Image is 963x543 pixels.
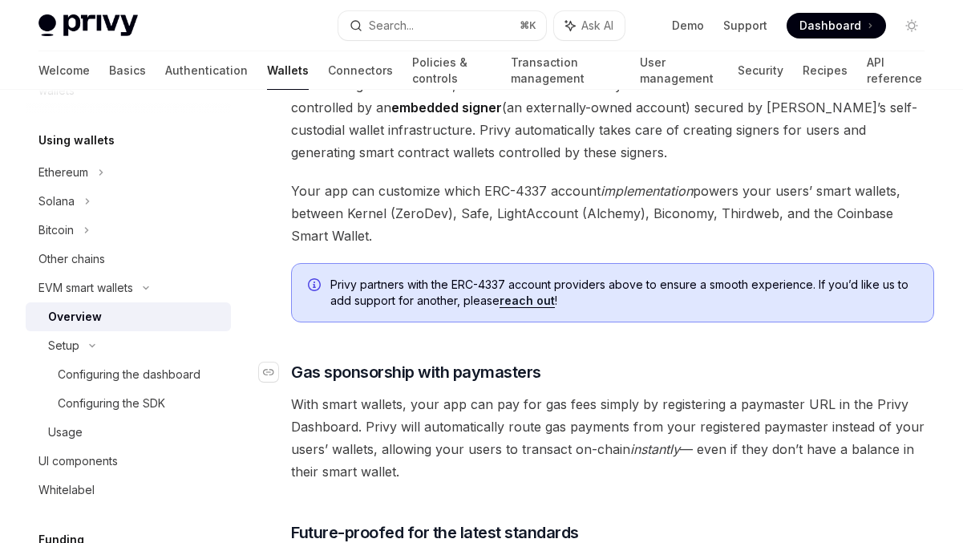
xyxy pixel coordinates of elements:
[26,360,231,389] a: Configuring the dashboard
[630,441,680,457] em: instantly
[26,245,231,274] a: Other chains
[267,51,309,90] a: Wallets
[48,423,83,442] div: Usage
[58,365,200,384] div: Configuring the dashboard
[899,13,925,38] button: Toggle dark mode
[338,11,547,40] button: Search...⌘K
[48,307,102,326] div: Overview
[38,51,90,90] a: Welcome
[723,18,767,34] a: Support
[520,19,536,32] span: ⌘ K
[48,336,79,355] div: Setup
[799,18,861,34] span: Dashboard
[165,51,248,90] a: Authentication
[787,13,886,38] a: Dashboard
[291,393,934,483] span: With smart wallets, your app can pay for gas fees simply by registering a paymaster URL in the Pr...
[109,51,146,90] a: Basics
[412,51,492,90] a: Policies & controls
[391,99,502,115] strong: embedded signer
[601,183,693,199] em: implementation
[38,249,105,269] div: Other chains
[26,302,231,331] a: Overview
[330,277,917,309] span: Privy partners with the ERC-4337 account providers above to ensure a smooth experience. If you’d ...
[38,452,118,471] div: UI components
[38,278,133,298] div: EVM smart wallets
[308,278,324,294] svg: Info
[672,18,704,34] a: Demo
[867,51,925,90] a: API reference
[26,389,231,418] a: Configuring the SDK
[581,18,613,34] span: Ask AI
[500,294,555,308] a: reach out
[328,51,393,90] a: Connectors
[58,394,165,413] div: Configuring the SDK
[38,14,138,37] img: light logo
[291,74,934,164] span: When using a smart wallet, a user’s assets are held by the smart contract itself. This smart cont...
[26,418,231,447] a: Usage
[369,16,414,35] div: Search...
[38,221,74,240] div: Bitcoin
[26,447,231,476] a: UI components
[26,476,231,505] a: Whitelabel
[291,361,541,383] span: Gas sponsorship with paymasters
[291,180,934,247] span: Your app can customize which ERC-4337 account powers your users’ smart wallets, between Kernel (Z...
[554,11,625,40] button: Ask AI
[738,51,783,90] a: Security
[259,361,291,383] a: Navigate to header
[511,51,621,90] a: Transaction management
[38,163,88,182] div: Ethereum
[803,51,848,90] a: Recipes
[640,51,718,90] a: User management
[38,131,115,150] h5: Using wallets
[38,480,95,500] div: Whitelabel
[38,192,75,211] div: Solana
